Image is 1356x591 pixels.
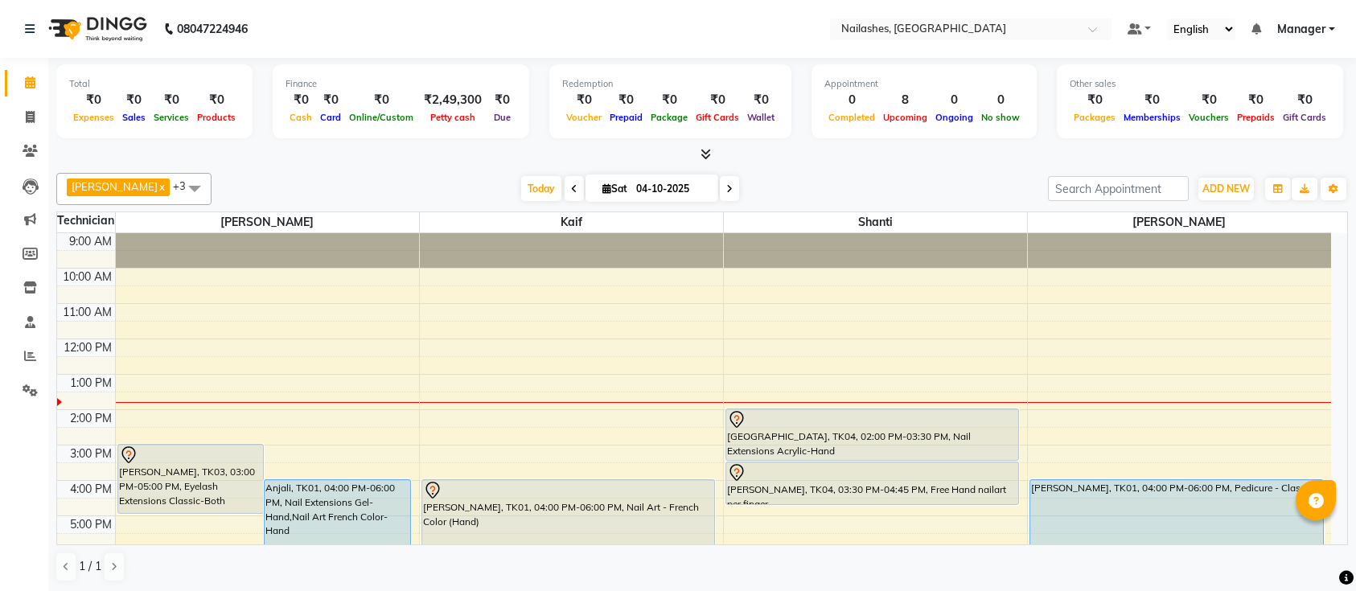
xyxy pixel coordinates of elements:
[1048,176,1189,201] input: Search Appointment
[69,77,240,91] div: Total
[1030,480,1323,548] div: [PERSON_NAME], TK01, 04:00 PM-06:00 PM, Pedicure - Classic
[1288,527,1340,575] iframe: chat widget
[286,91,316,109] div: ₹0
[67,481,115,498] div: 4:00 PM
[41,6,151,51] img: logo
[824,91,879,109] div: 0
[426,112,479,123] span: Petty cash
[824,77,1024,91] div: Appointment
[118,112,150,123] span: Sales
[647,91,692,109] div: ₹0
[1070,91,1120,109] div: ₹0
[265,480,410,548] div: Anjali, TK01, 04:00 PM-06:00 PM, Nail Extensions Gel-Hand,Nail Art French Color-Hand
[1279,112,1330,123] span: Gift Cards
[562,77,779,91] div: Redemption
[150,112,193,123] span: Services
[420,212,723,232] span: Kaif
[1120,91,1185,109] div: ₹0
[67,410,115,427] div: 2:00 PM
[726,409,1019,460] div: [GEOGRAPHIC_DATA], TK04, 02:00 PM-03:30 PM, Nail Extensions Acrylic-Hand
[931,91,977,109] div: 0
[824,112,879,123] span: Completed
[57,212,115,229] div: Technician
[177,6,248,51] b: 08047224946
[60,269,115,285] div: 10:00 AM
[66,233,115,250] div: 9:00 AM
[422,480,715,548] div: [PERSON_NAME], TK01, 04:00 PM-06:00 PM, Nail Art - French Color (Hand)
[521,176,561,201] span: Today
[158,180,165,193] a: x
[79,558,101,575] span: 1 / 1
[1202,183,1250,195] span: ADD NEW
[977,91,1024,109] div: 0
[606,91,647,109] div: ₹0
[67,375,115,392] div: 1:00 PM
[193,112,240,123] span: Products
[150,91,193,109] div: ₹0
[1198,178,1254,200] button: ADD NEW
[72,180,158,193] span: [PERSON_NAME]
[286,112,316,123] span: Cash
[1233,112,1279,123] span: Prepaids
[562,91,606,109] div: ₹0
[879,112,931,123] span: Upcoming
[69,91,118,109] div: ₹0
[60,304,115,321] div: 11:00 AM
[118,445,264,513] div: [PERSON_NAME], TK03, 03:00 PM-05:00 PM, Eyelash Extensions Classic-Both
[692,112,743,123] span: Gift Cards
[345,112,417,123] span: Online/Custom
[1185,91,1233,109] div: ₹0
[692,91,743,109] div: ₹0
[743,91,779,109] div: ₹0
[193,91,240,109] div: ₹0
[488,91,516,109] div: ₹0
[116,212,419,232] span: [PERSON_NAME]
[1120,112,1185,123] span: Memberships
[490,112,515,123] span: Due
[345,91,417,109] div: ₹0
[598,183,631,195] span: Sat
[631,177,712,201] input: 2025-10-04
[1185,112,1233,123] span: Vouchers
[1070,112,1120,123] span: Packages
[724,212,1027,232] span: Shanti
[417,91,488,109] div: ₹2,49,300
[743,112,779,123] span: Wallet
[1233,91,1279,109] div: ₹0
[647,112,692,123] span: Package
[316,112,345,123] span: Card
[606,112,647,123] span: Prepaid
[931,112,977,123] span: Ongoing
[286,77,516,91] div: Finance
[67,516,115,533] div: 5:00 PM
[69,112,118,123] span: Expenses
[879,91,931,109] div: 8
[173,179,198,192] span: +3
[1277,21,1325,38] span: Manager
[1070,77,1330,91] div: Other sales
[977,112,1024,123] span: No show
[316,91,345,109] div: ₹0
[67,445,115,462] div: 3:00 PM
[118,91,150,109] div: ₹0
[1028,212,1332,232] span: [PERSON_NAME]
[726,462,1019,504] div: [PERSON_NAME], TK04, 03:30 PM-04:45 PM, Free Hand nailart per finger
[1279,91,1330,109] div: ₹0
[562,112,606,123] span: Voucher
[60,339,115,356] div: 12:00 PM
